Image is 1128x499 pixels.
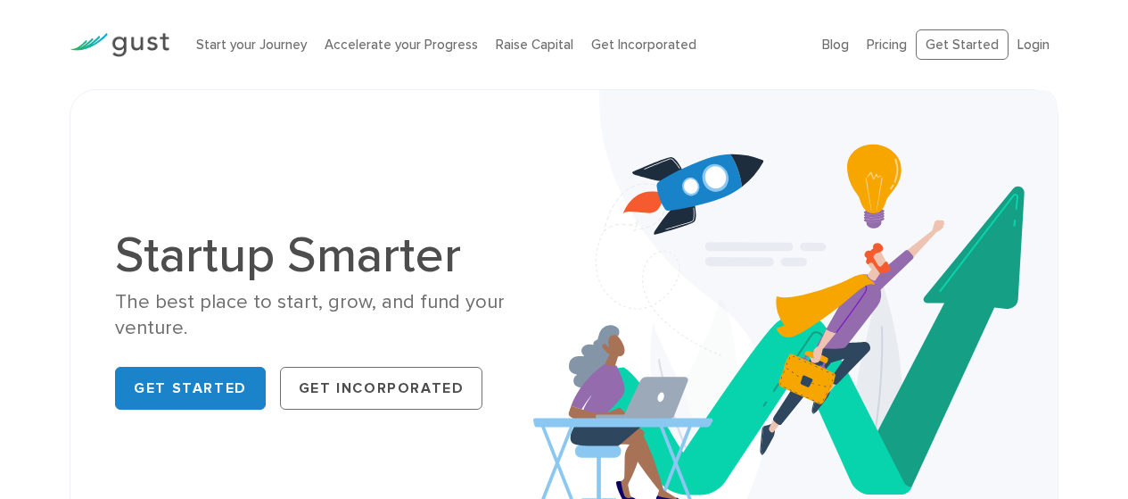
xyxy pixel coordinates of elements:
[867,37,907,53] a: Pricing
[325,37,478,53] a: Accelerate your Progress
[822,37,849,53] a: Blog
[115,367,266,410] a: Get Started
[916,29,1009,61] a: Get Started
[115,230,550,280] h1: Startup Smarter
[70,33,169,57] img: Gust Logo
[280,367,483,410] a: Get Incorporated
[496,37,573,53] a: Raise Capital
[196,37,307,53] a: Start your Journey
[591,37,696,53] a: Get Incorporated
[1017,37,1050,53] a: Login
[115,289,550,342] div: The best place to start, grow, and fund your venture.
